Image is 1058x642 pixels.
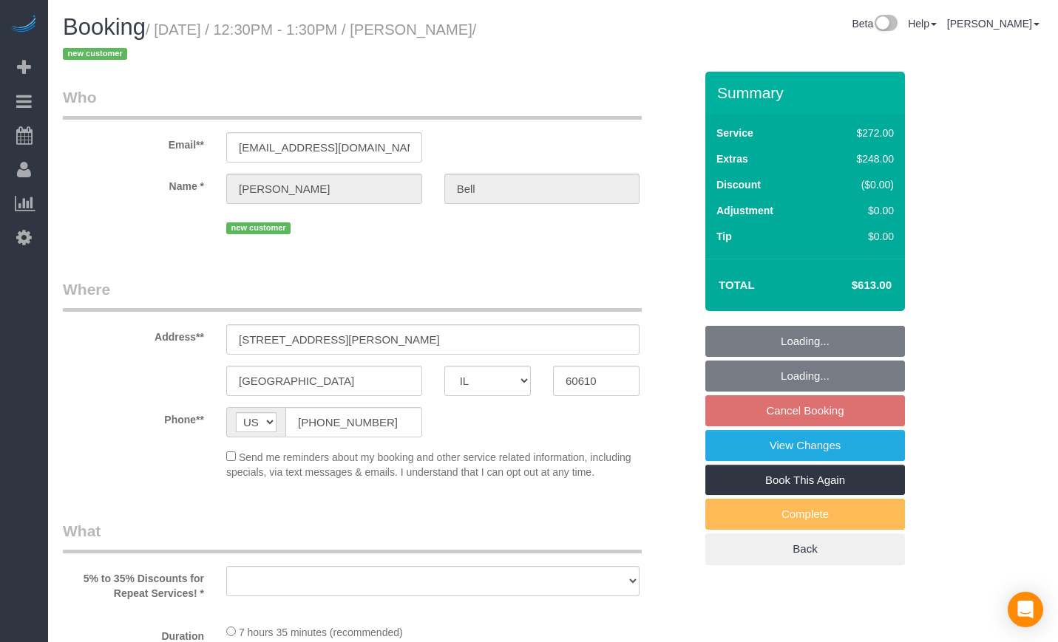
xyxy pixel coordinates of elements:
[63,279,642,312] legend: Where
[852,18,898,30] a: Beta
[825,229,894,244] div: $0.00
[717,84,898,101] h3: Summary
[63,14,146,40] span: Booking
[716,203,773,218] label: Adjustment
[825,126,894,140] div: $272.00
[444,174,640,204] input: Last Name*
[825,203,894,218] div: $0.00
[947,18,1040,30] a: [PERSON_NAME]
[553,366,640,396] input: Zip Code**
[825,151,894,166] div: $248.00
[52,174,215,194] label: Name *
[873,15,898,34] img: New interface
[705,430,905,461] a: View Changes
[226,451,631,478] span: Send me reminders about my booking and other service related information, including specials, via...
[1008,592,1043,627] div: Open Intercom Messenger
[63,48,127,60] span: new customer
[719,279,755,291] strong: Total
[9,15,38,35] img: Automaid Logo
[807,279,892,292] h4: $613.00
[63,86,642,120] legend: Who
[239,626,403,638] span: 7 hours 35 minutes (recommended)
[705,533,905,564] a: Back
[63,520,642,553] legend: What
[908,18,937,30] a: Help
[52,566,215,601] label: 5% to 35% Discounts for Repeat Services! *
[226,222,291,234] span: new customer
[716,177,761,192] label: Discount
[716,229,732,244] label: Tip
[63,21,476,63] small: / [DATE] / 12:30PM - 1:30PM / [PERSON_NAME]
[226,174,422,204] input: First Name**
[716,151,748,166] label: Extras
[705,465,905,496] a: Book This Again
[716,126,753,140] label: Service
[825,177,894,192] div: ($0.00)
